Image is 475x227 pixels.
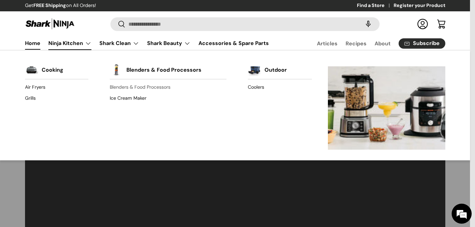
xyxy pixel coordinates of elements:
a: Articles [317,37,338,50]
summary: Ninja Kitchen [44,37,95,50]
summary: Shark Beauty [143,37,194,50]
span: Subscribe [413,41,440,46]
a: Accessories & Spare Parts [198,37,269,50]
a: Subscribe [399,38,445,49]
a: Recipes [346,37,367,50]
a: Find a Store [357,2,394,9]
a: Home [25,37,40,50]
summary: Shark Clean [95,37,143,50]
speech-search-button: Search by voice [358,17,379,31]
strong: FREE Shipping [33,2,66,8]
img: Shark Ninja Philippines [25,17,75,30]
nav: Secondary [301,37,445,50]
nav: Primary [25,37,269,50]
p: Get on All Orders! [25,2,96,9]
a: Register your Product [394,2,445,9]
a: About [375,37,391,50]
